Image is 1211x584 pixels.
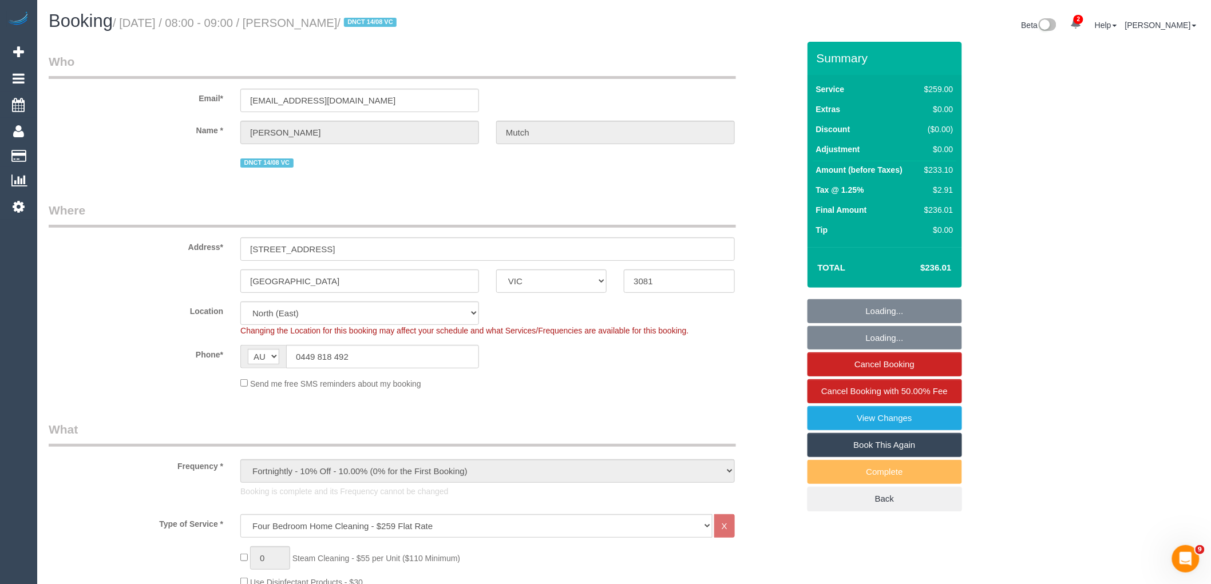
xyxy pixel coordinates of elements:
[40,121,232,136] label: Name *
[816,144,860,155] label: Adjustment
[49,202,736,228] legend: Where
[338,17,401,29] span: /
[40,514,232,530] label: Type of Service *
[816,104,841,115] label: Extras
[920,184,953,196] div: $2.91
[816,124,850,135] label: Discount
[821,386,948,396] span: Cancel Booking with 50.00% Fee
[808,352,962,376] a: Cancel Booking
[624,269,734,293] input: Post Code*
[1064,11,1087,37] a: 2
[240,89,479,112] input: Email*
[920,224,953,236] div: $0.00
[7,11,30,27] img: Automaid Logo
[920,104,953,115] div: $0.00
[40,301,232,317] label: Location
[240,269,479,293] input: Suburb*
[817,51,956,65] h3: Summary
[40,237,232,253] label: Address*
[1172,545,1200,573] iframe: Intercom live chat
[816,184,864,196] label: Tax @ 1.25%
[113,17,400,29] small: / [DATE] / 08:00 - 09:00 / [PERSON_NAME]
[1022,21,1057,30] a: Beta
[250,379,421,388] span: Send me free SMS reminders about my booking
[49,53,736,79] legend: Who
[816,164,903,176] label: Amount (before Taxes)
[1074,15,1083,24] span: 2
[286,345,479,368] input: Phone*
[816,204,867,216] label: Final Amount
[344,18,397,27] span: DNCT 14/08 VC
[40,89,232,104] label: Email*
[808,433,962,457] a: Book This Again
[1196,545,1205,554] span: 9
[292,554,460,563] span: Steam Cleaning - $55 per Unit ($110 Minimum)
[920,84,953,95] div: $259.00
[886,263,951,273] h4: $236.01
[1095,21,1117,30] a: Help
[40,345,232,360] label: Phone*
[982,467,1211,553] iframe: Intercom notifications message
[920,124,953,135] div: ($0.00)
[920,204,953,216] div: $236.01
[496,121,735,144] input: Last Name*
[240,121,479,144] input: First Name*
[240,486,735,497] p: Booking is complete and its Frequency cannot be changed
[1125,21,1197,30] a: [PERSON_NAME]
[808,487,962,511] a: Back
[240,158,294,168] span: DNCT 14/08 VC
[808,379,962,403] a: Cancel Booking with 50.00% Fee
[818,263,846,272] strong: Total
[808,406,962,430] a: View Changes
[49,11,113,31] span: Booking
[1038,18,1056,33] img: New interface
[816,224,828,236] label: Tip
[49,421,736,447] legend: What
[920,164,953,176] div: $233.10
[920,144,953,155] div: $0.00
[240,326,688,335] span: Changing the Location for this booking may affect your schedule and what Services/Frequencies are...
[40,456,232,472] label: Frequency *
[816,84,845,95] label: Service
